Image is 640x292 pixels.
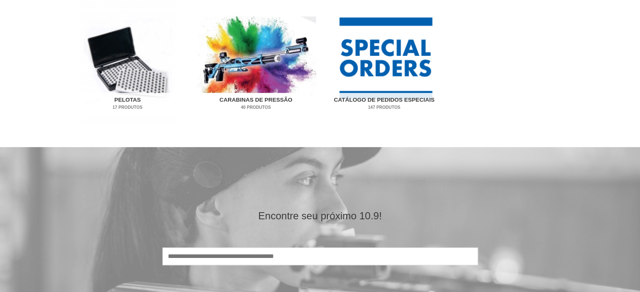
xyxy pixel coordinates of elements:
[258,210,382,221] font: Encontre seu próximo 10.9!
[334,97,434,103] font: Catálogo de pedidos especiais
[368,105,401,110] font: 147 produtos
[114,97,141,103] font: Pelotas
[112,105,142,110] font: 17 produtos
[241,105,271,110] font: 40 produtos
[219,97,292,103] font: Carabinas de pressão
